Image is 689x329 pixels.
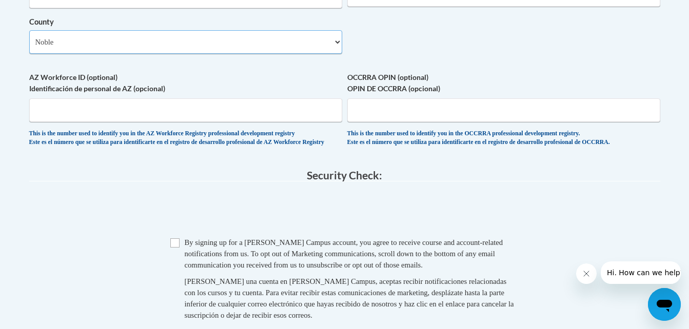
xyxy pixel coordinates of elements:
[267,192,423,232] iframe: reCAPTCHA
[29,130,342,147] div: This is the number used to identify you in the AZ Workforce Registry professional development reg...
[185,238,503,269] span: By signing up for a [PERSON_NAME] Campus account, you agree to receive course and account-related...
[29,16,342,28] label: County
[185,277,514,319] span: [PERSON_NAME] una cuenta en [PERSON_NAME] Campus, aceptas recibir notificaciones relacionadas con...
[29,72,342,94] label: AZ Workforce ID (optional) Identificación de personal de AZ (opcional)
[347,72,660,94] label: OCCRRA OPIN (optional) OPIN DE OCCRRA (opcional)
[648,288,681,321] iframe: Button to launch messaging window
[601,261,681,284] iframe: Message from company
[307,169,382,181] span: Security Check:
[576,263,597,284] iframe: Close message
[6,7,83,15] span: Hi. How can we help?
[347,130,660,147] div: This is the number used to identify you in the OCCRRA professional development registry. Este es ...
